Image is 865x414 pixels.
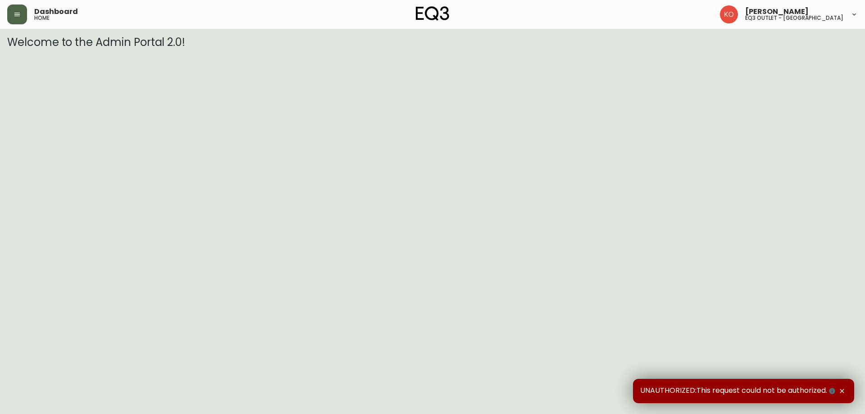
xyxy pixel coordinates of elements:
[745,15,843,21] h5: eq3 outlet - [GEOGRAPHIC_DATA]
[416,6,449,21] img: logo
[640,386,837,396] span: UNAUTHORIZED:This request could not be authorized.
[7,36,858,49] h3: Welcome to the Admin Portal 2.0!
[34,8,78,15] span: Dashboard
[720,5,738,23] img: 9beb5e5239b23ed26e0d832b1b8f6f2a
[745,8,809,15] span: [PERSON_NAME]
[34,15,50,21] h5: home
